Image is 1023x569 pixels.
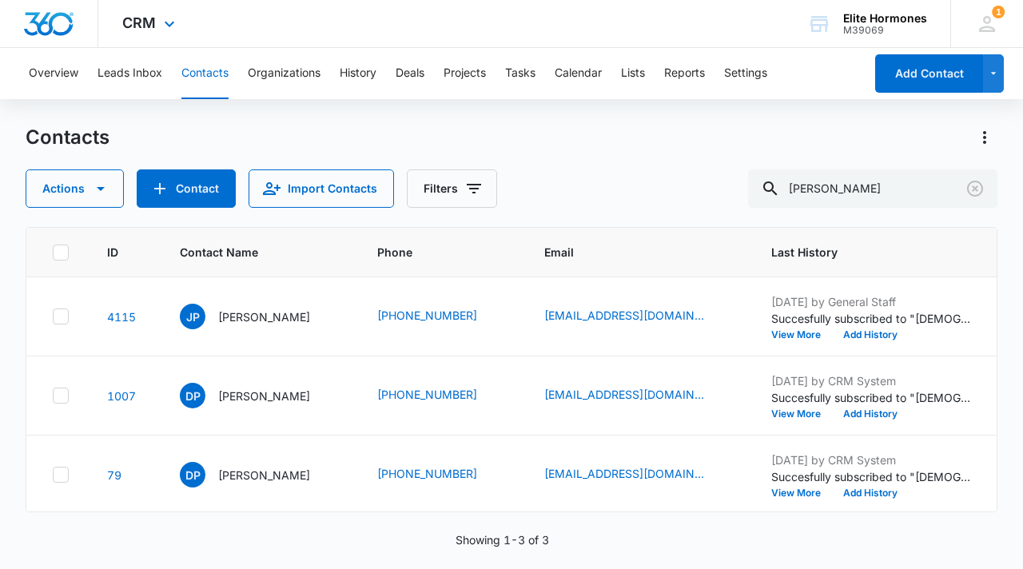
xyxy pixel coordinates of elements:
[771,244,948,261] span: Last History
[832,488,909,498] button: Add History
[843,12,927,25] div: account name
[771,409,832,419] button: View More
[107,389,136,403] a: Navigate to contact details page for Dan Pederson
[396,48,424,99] button: Deals
[377,386,477,403] a: [PHONE_NUMBER]
[107,468,121,482] a: Navigate to contact details page for Dan Pederson
[377,307,506,326] div: Phone - (715) 554-4258 - Select to Edit Field
[444,48,486,99] button: Projects
[771,372,971,389] p: [DATE] by CRM System
[180,462,205,487] span: DP
[771,468,971,485] p: Succesfully subscribed to "[DEMOGRAPHIC_DATA]".
[544,307,733,326] div: Email - wardsoja@gmail.com - Select to Edit Field
[249,169,394,208] button: Import Contacts
[771,293,971,310] p: [DATE] by General Staff
[992,6,1005,18] span: 1
[456,531,549,548] p: Showing 1-3 of 3
[218,308,310,325] p: [PERSON_NAME]
[962,176,988,201] button: Clear
[377,465,477,482] a: [PHONE_NUMBER]
[377,386,506,405] div: Phone - (715) 781-2695 - Select to Edit Field
[544,465,733,484] div: Email - pedersdq@gmail.com - Select to Edit Field
[180,383,339,408] div: Contact Name - Dan Pederson - Select to Edit Field
[29,48,78,99] button: Overview
[875,54,983,93] button: Add Contact
[248,48,320,99] button: Organizations
[218,388,310,404] p: [PERSON_NAME]
[771,389,971,406] p: Succesfully subscribed to "[DEMOGRAPHIC_DATA]".
[377,307,477,324] a: [PHONE_NUMBER]
[107,244,118,261] span: ID
[544,386,733,405] div: Email - pedersdq@gmail.com - Select to Edit Field
[377,244,483,261] span: Phone
[771,330,832,340] button: View More
[26,125,109,149] h1: Contacts
[832,409,909,419] button: Add History
[771,310,971,327] p: Succesfully subscribed to "[DEMOGRAPHIC_DATA]".
[621,48,645,99] button: Lists
[972,125,997,150] button: Actions
[544,386,704,403] a: [EMAIL_ADDRESS][DOMAIN_NAME]
[748,169,997,208] input: Search Contacts
[180,383,205,408] span: DP
[180,244,316,261] span: Contact Name
[340,48,376,99] button: History
[407,169,497,208] button: Filters
[724,48,767,99] button: Settings
[180,462,339,487] div: Contact Name - Dan Pederson - Select to Edit Field
[98,48,162,99] button: Leads Inbox
[377,465,506,484] div: Phone - (715) 781-2695 - Select to Edit Field
[107,310,136,324] a: Navigate to contact details page for Jessica Pederson
[771,488,832,498] button: View More
[832,330,909,340] button: Add History
[544,244,710,261] span: Email
[771,452,971,468] p: [DATE] by CRM System
[544,307,704,324] a: [EMAIL_ADDRESS][DOMAIN_NAME]
[505,48,535,99] button: Tasks
[664,48,705,99] button: Reports
[544,465,704,482] a: [EMAIL_ADDRESS][DOMAIN_NAME]
[992,6,1005,18] div: notifications count
[26,169,124,208] button: Actions
[218,467,310,483] p: [PERSON_NAME]
[180,304,205,329] span: JP
[555,48,602,99] button: Calendar
[843,25,927,36] div: account id
[137,169,236,208] button: Add Contact
[122,14,156,31] span: CRM
[181,48,229,99] button: Contacts
[180,304,339,329] div: Contact Name - Jessica Pederson - Select to Edit Field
